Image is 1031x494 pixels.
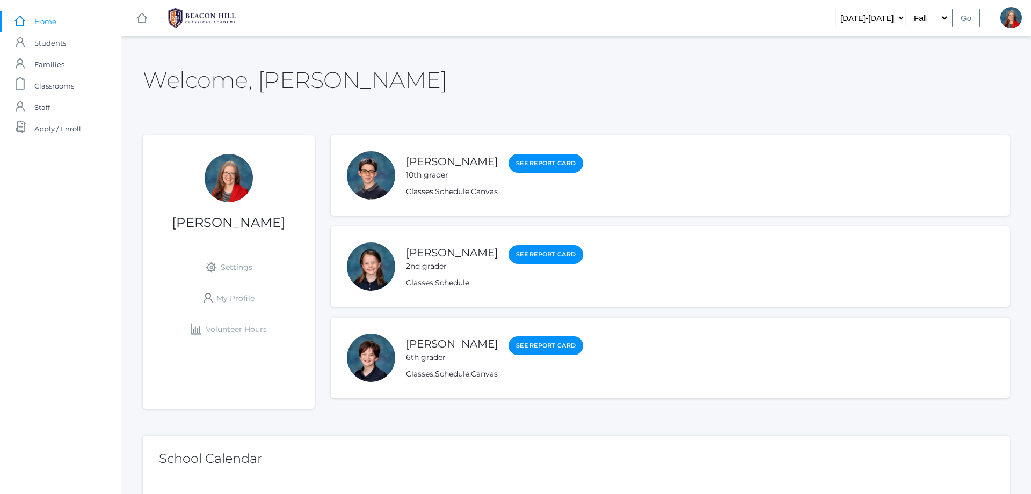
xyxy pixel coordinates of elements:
span: Students [34,32,66,54]
a: My Profile [164,283,293,314]
div: , [406,277,583,289]
a: Canvas [471,369,498,379]
div: James DenHartog [347,151,395,200]
div: 2nd grader [406,261,498,272]
a: Schedule [435,278,469,287]
div: , , [406,186,583,197]
a: Classes [406,278,433,287]
a: Canvas [471,187,498,196]
div: Sarah DenHartog [1000,7,1022,28]
h2: School Calendar [159,452,993,466]
div: Sarah DenHartog [205,154,253,202]
span: Staff [34,97,50,118]
a: Schedule [435,369,469,379]
div: , , [406,368,583,380]
a: See Report Card [509,336,583,355]
a: See Report Card [509,245,583,264]
a: Classes [406,369,433,379]
span: Home [34,11,56,32]
span: Classrooms [34,75,74,97]
a: Classes [406,187,433,196]
div: 10th grader [406,169,498,181]
a: Volunteer Hours [164,314,293,345]
div: Ellis DenHartog [347,334,395,382]
div: Verity DenHartog [347,242,395,291]
input: Go [952,9,980,27]
a: Settings [164,252,293,283]
h1: [PERSON_NAME] [143,216,315,230]
a: Schedule [435,187,469,196]
span: Apply / Enroll [34,118,81,139]
a: See Report Card [509,154,583,173]
a: [PERSON_NAME] [406,337,498,350]
div: 6th grader [406,352,498,363]
img: BHCALogos-05-308ed15e86a5a0abce9b8dd61676a3503ac9727e845dece92d48e8588c001991.png [162,5,242,32]
span: Families [34,54,64,75]
a: [PERSON_NAME] [406,155,498,168]
a: [PERSON_NAME] [406,246,498,259]
h2: Welcome, [PERSON_NAME] [143,68,447,92]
